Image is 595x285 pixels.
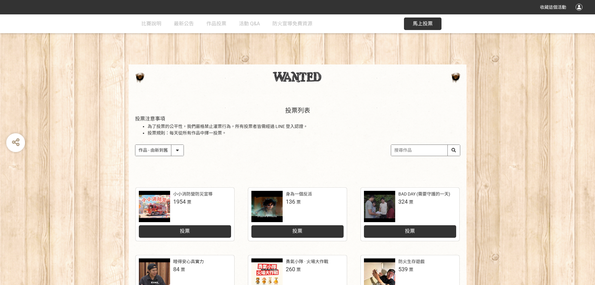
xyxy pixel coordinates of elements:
span: 票 [187,200,191,205]
a: 防火宣導免費資源 [272,14,312,33]
button: 馬上投票 [404,18,441,30]
span: 324 [398,198,408,205]
span: 539 [398,266,408,272]
span: 投票 [405,228,415,234]
a: 最新公告 [174,14,194,33]
span: 票 [181,267,185,272]
a: 作品投票 [206,14,226,33]
li: 為了投票的公平性，我們嚴格禁止灌票行為，所有投票者皆需經過 LINE 登入認證。 [148,123,460,130]
span: 作品投票 [206,21,226,27]
div: 睡得安心真實力 [173,258,204,265]
div: 防火生存遊戲 [398,258,425,265]
a: BAD DAY (需要守護的一天)324票投票 [361,188,459,241]
span: 馬上投票 [413,21,433,27]
a: 活動 Q&A [239,14,260,33]
span: 84 [173,266,179,272]
span: 136 [286,198,295,205]
li: 投票規則：每天從所有作品中擇一投票。 [148,130,460,136]
span: 比賽說明 [141,21,161,27]
a: 比賽說明 [141,14,161,33]
a: 身為一個反派136票投票 [248,188,347,241]
h2: 投票列表 [135,107,460,114]
div: 勇氣小隊 · 火場大作戰 [286,258,328,265]
span: 活動 Q&A [239,21,260,27]
span: 最新公告 [174,21,194,27]
span: 收藏這個活動 [540,5,566,10]
span: 投票 [292,228,302,234]
span: 投票注意事項 [135,116,165,122]
span: 票 [296,267,301,272]
a: 小小消防營防災宣導1954票投票 [136,188,234,241]
div: 小小消防營防災宣導 [173,191,213,197]
span: 防火宣導免費資源 [272,21,312,27]
span: 260 [286,266,295,272]
span: 投票 [180,228,190,234]
span: 票 [409,200,413,205]
span: 票 [409,267,413,272]
div: BAD DAY (需要守護的一天) [398,191,450,197]
input: 搜尋作品 [391,145,460,156]
select: Sorting [135,145,184,156]
div: 身為一個反派 [286,191,312,197]
span: 1954 [173,198,186,205]
span: 票 [296,200,301,205]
